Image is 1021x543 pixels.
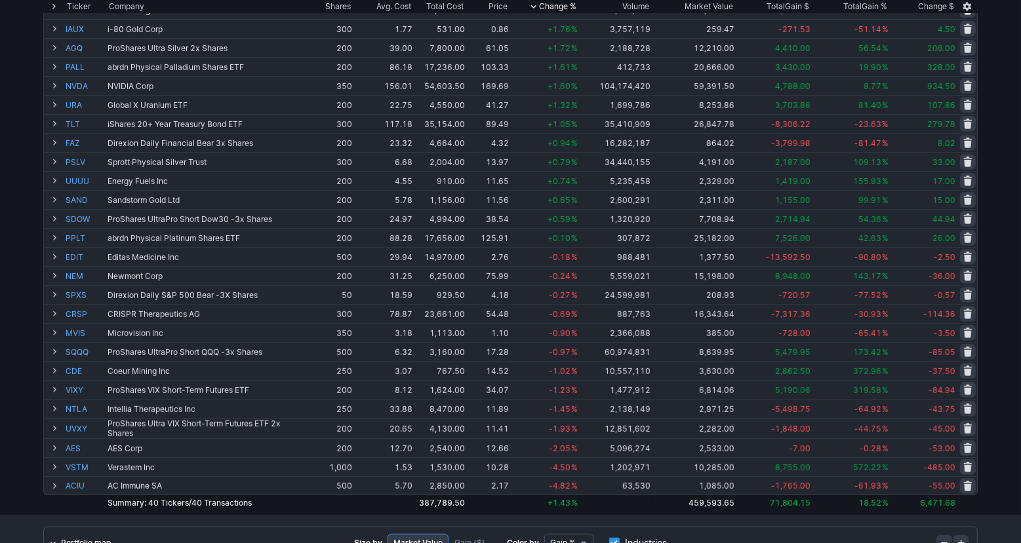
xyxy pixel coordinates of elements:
td: 1,156.00 [414,190,466,209]
span: 3,703.86 [775,100,811,110]
span: 279.78 [927,119,955,129]
span: +0.79 [548,157,571,167]
td: 385.00 [652,323,736,342]
a: VSTM [66,458,105,476]
div: Intellia Therapeutics Inc [108,404,305,414]
span: % [571,119,578,129]
td: 16,343.64 [652,304,736,323]
td: 887,763 [579,304,652,323]
a: PSLV [66,153,105,171]
span: -271.53 [778,24,811,34]
span: -81.47 [854,138,881,148]
span: 372.96 [853,366,881,376]
span: 206.00 [927,43,955,53]
td: 4.18 [466,285,510,304]
span: -0.18 [549,252,571,262]
td: 34.07 [466,380,510,399]
div: Microvision Inc [108,328,305,338]
td: 1,477,912 [579,380,652,399]
td: 38.54 [466,209,510,228]
span: % [882,176,889,186]
span: % [571,24,578,34]
span: % [571,176,578,186]
a: UUUU [66,172,105,190]
td: 4.55 [353,171,414,190]
span: -1.23 [549,385,571,395]
span: -23.63 [854,119,881,129]
td: 300 [306,19,353,38]
span: 8.02 [938,138,955,148]
span: % [882,290,889,300]
span: -0.27 [549,290,571,300]
td: 200 [306,266,353,285]
span: 54.36 [858,214,881,224]
a: AGQ [66,39,105,57]
td: 350 [306,76,353,95]
span: 7,526.00 [775,233,811,243]
a: ACIU [66,477,105,495]
span: % [571,404,578,414]
td: 2,311.00 [652,190,736,209]
span: -30.93 [854,309,881,319]
td: 500 [306,342,353,361]
span: % [882,233,889,243]
td: 5,559,021 [579,266,652,285]
td: 20.65 [353,418,414,438]
div: Direxion Daily Financial Bear 3x Shares [108,138,305,148]
div: Sandstorm Gold Ltd [108,195,305,205]
div: NVIDIA Corp [108,81,305,91]
td: 15,198.00 [652,266,736,285]
td: 35,410,909 [579,114,652,133]
td: 12,210.00 [652,38,736,57]
td: 88.28 [353,228,414,247]
td: 78.87 [353,304,414,323]
td: 89.49 [466,114,510,133]
span: % [571,62,578,72]
span: 2,862.50 [775,366,811,376]
span: 5,190.06 [775,385,811,395]
span: % [571,195,578,205]
td: 2,600,291 [579,190,652,209]
span: +1.76 [548,24,571,34]
td: 54.48 [466,304,510,323]
span: 8,948.00 [775,271,811,281]
span: -0.97 [549,347,571,357]
td: 6.32 [353,342,414,361]
td: 200 [306,38,353,57]
td: 4,994.00 [414,209,466,228]
td: 23.32 [353,133,414,152]
td: 2,366,088 [579,323,652,342]
td: 39.00 [353,38,414,57]
td: 200 [306,209,353,228]
td: 17,656.00 [414,228,466,247]
span: 19.90 [858,62,881,72]
span: % [571,138,578,148]
td: 2,004.00 [414,152,466,171]
span: +0.10 [548,233,571,243]
span: 1,155.00 [775,195,811,205]
td: 59,391.50 [652,76,736,95]
span: -0.57 [934,290,955,300]
span: % [882,157,889,167]
span: % [882,195,889,205]
span: 17.00 [932,176,955,186]
td: 29.94 [353,247,414,266]
td: 54,603.50 [414,76,466,95]
span: % [571,43,578,53]
a: MVIS [66,324,105,342]
span: 107.86 [927,100,955,110]
td: 5.78 [353,190,414,209]
td: 169.69 [466,76,510,95]
span: 33.00 [932,157,955,167]
td: 1,624.00 [414,380,466,399]
td: 350 [306,323,353,342]
span: -90.80 [854,252,881,262]
span: % [882,119,889,129]
span: +1.61 [548,62,571,72]
td: 6,814.06 [652,380,736,399]
td: 5,235,458 [579,171,652,190]
span: -43.75 [929,404,955,414]
td: 23,661.00 [414,304,466,323]
td: 3.07 [353,361,414,380]
span: % [882,404,889,414]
